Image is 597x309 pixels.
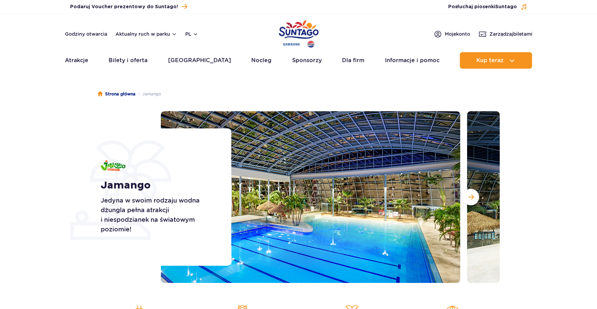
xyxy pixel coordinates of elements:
img: Jamango [101,160,125,171]
span: Moje konto [445,31,470,37]
a: Sponsorzy [292,52,322,69]
span: Posłuchaj piosenki [448,3,517,10]
a: Mojekonto [434,30,470,38]
button: Aktualny ruch w parku [115,31,177,37]
span: Suntago [495,4,517,9]
span: Kup teraz [476,57,504,64]
span: Zarządzaj biletami [489,31,532,37]
button: Następny slajd [463,189,479,205]
a: Godziny otwarcia [65,31,107,37]
a: Bilety i oferta [109,52,147,69]
button: Posłuchaj piosenkiSuntago [448,3,527,10]
a: Informacje i pomoc [385,52,440,69]
li: Jamango [135,91,161,98]
a: [GEOGRAPHIC_DATA] [168,52,231,69]
a: Nocleg [251,52,272,69]
a: Dla firm [342,52,364,69]
a: Park of Poland [279,17,319,49]
button: pl [185,31,198,37]
button: Kup teraz [460,52,532,69]
p: Jedyna w swoim rodzaju wodna dżungla pełna atrakcji i niespodzianek na światowym poziomie! [101,196,216,234]
a: Atrakcje [65,52,88,69]
span: Podaruj Voucher prezentowy do Suntago! [70,3,178,10]
a: Zarządzajbiletami [478,30,532,38]
h1: Jamango [101,179,216,192]
a: Podaruj Voucher prezentowy do Suntago! [70,2,187,11]
a: Strona główna [98,91,135,98]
